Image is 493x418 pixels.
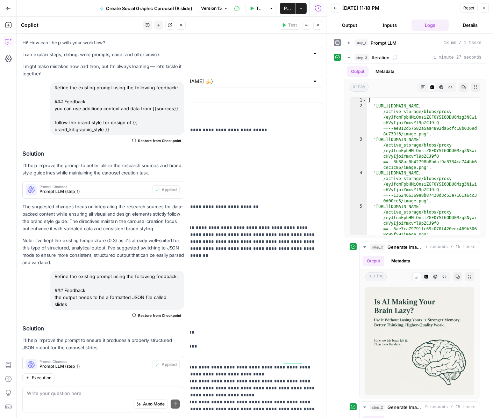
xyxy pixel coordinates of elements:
[355,54,369,61] span: step_3
[387,244,422,251] span: Generate Image with AI
[22,373,55,382] button: Execution
[32,375,51,381] span: Execution
[280,3,295,14] button: Publish
[22,162,184,177] p: I'll help improve the prompt to better utilize the research sources and brand style guidelines wh...
[152,360,180,369] button: Applied
[106,5,192,12] span: Create Social Graphic Carousel (8 slide)
[347,66,369,77] button: Output
[115,50,309,57] input: Generate Image
[350,204,367,237] div: 5
[134,400,168,409] button: Auto Mode
[22,51,184,58] p: I can explain steps, debug, write prompts, code, and offer advice.
[50,271,184,310] div: Refine the existing prompt using the following feedback: ### Feedback the output needs to be a fo...
[371,39,396,46] span: Prompt LLM
[370,244,385,251] span: step_2
[412,20,449,31] button: Logs
[463,5,474,11] span: Reset
[22,337,184,351] p: I'll help improve the prompt to ensure it produces a properly structured JSON output for the caro...
[387,404,422,411] span: Generate Image with AI
[365,287,474,395] img: output preview
[387,256,414,266] button: Metadata
[40,188,149,195] span: Prompt LLM (step_1)
[198,4,231,13] button: Version 15
[425,404,476,410] span: 9 seconds / 15 tasks
[355,39,368,46] span: step_1
[344,37,486,48] button: 13 ms / 1 tasks
[425,244,476,250] span: 7 seconds / 15 tasks
[138,138,181,143] span: Restore from Checkpoint
[350,170,367,204] div: 4
[22,63,184,77] p: I might make mistakes now and then, but I’m always learning — let’s tackle it together!
[371,20,409,31] button: Inputs
[360,241,480,253] button: 7 seconds / 15 tasks
[331,20,369,31] button: Output
[162,187,177,193] span: Applied
[363,256,384,266] button: Output
[40,363,149,370] span: Prompt LLM (step_1)
[288,22,297,28] span: Test
[138,313,181,318] span: Restore from Checkpoint
[129,311,184,320] button: Restore from Checkpoint
[360,402,480,413] button: 9 seconds / 15 tasks
[22,39,184,46] p: Hi! How can I help with your workflow?
[95,3,197,14] button: Create Social Graphic Carousel (8 slide)
[162,361,177,368] span: Applied
[22,203,184,233] p: The suggested changes focus on integrating the research sources for data-backed content while ens...
[201,5,222,12] span: Version 15
[110,94,322,100] label: Prompt
[256,5,262,12] span: Test Workflow
[50,82,184,135] div: Refine the existing prompt using the following feedback: ### Feedback you can use additiona conte...
[371,66,399,77] button: Metadata
[444,40,481,46] span: 13 ms / 1 tasks
[363,98,366,103] span: Toggle code folding, rows 1 through 13
[123,78,309,85] input: Select a model
[365,272,387,281] span: string
[370,404,385,411] span: step_2
[129,136,184,145] button: Restore from Checkpoint
[350,83,369,92] span: array
[284,5,291,12] span: Publish
[350,103,367,137] div: 2
[22,150,184,157] h2: Solution
[110,66,322,73] label: AI Model
[279,21,300,30] button: Test
[350,137,367,170] div: 3
[360,253,480,398] div: 7 seconds / 15 tasks
[460,3,478,13] button: Reset
[22,325,184,332] h2: Solution
[245,3,266,14] button: Test Workflow
[21,22,141,29] div: Copilot
[40,360,149,363] span: Prompt Changes
[143,401,165,407] span: Auto Mode
[40,185,149,188] span: Prompt Changes
[22,237,184,267] p: Note: I've kept the existing temperature (0.3) as it's already well-suited for this type of struc...
[451,20,489,31] button: Details
[110,38,322,45] label: Action
[344,52,486,63] button: 1 minute 27 seconds
[152,185,180,194] button: Applied
[350,98,367,103] div: 1
[372,54,390,61] span: Iteration
[434,54,481,61] span: 1 minute 27 seconds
